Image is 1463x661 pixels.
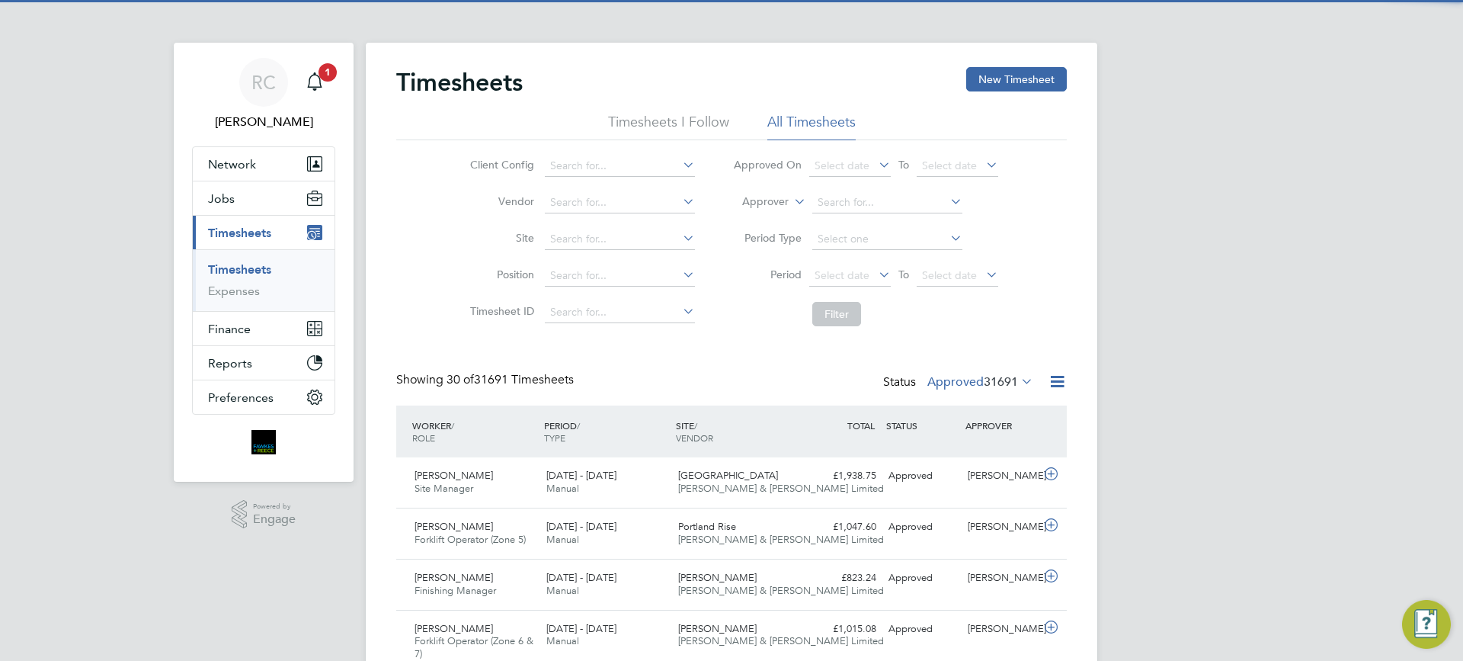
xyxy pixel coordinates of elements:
span: / [694,419,697,432]
div: Approved [882,464,962,489]
div: Approved [882,617,962,642]
span: / [577,419,580,432]
div: Timesheets [193,249,335,311]
span: Network [208,157,256,172]
nav: Main navigation [174,43,354,482]
div: PERIOD [540,412,672,451]
span: Forklift Operator (Zone 5) [415,533,526,546]
input: Search for... [545,229,695,250]
span: [GEOGRAPHIC_DATA] [678,469,778,482]
span: Select date [922,159,977,172]
div: Status [883,372,1036,393]
span: Reports [208,356,252,371]
a: Powered byEngage [232,500,296,529]
label: Approved [927,374,1033,390]
span: Site Manager [415,482,473,495]
span: Robyn Clarke [192,113,335,131]
span: Finishing Manager [415,584,496,597]
span: [PERSON_NAME] & [PERSON_NAME] Limited [678,634,884,647]
div: £1,938.75 [803,464,882,489]
div: SITE [672,412,804,451]
span: Portland Rise [678,520,736,533]
span: Manual [546,584,579,597]
div: APPROVER [962,412,1041,439]
span: [PERSON_NAME] [415,520,493,533]
a: RC[PERSON_NAME] [192,58,335,131]
span: 1 [319,63,337,82]
div: Showing [396,372,577,388]
span: Timesheets [208,226,271,240]
div: [PERSON_NAME] [962,566,1041,591]
div: WORKER [408,412,540,451]
span: Jobs [208,191,235,206]
span: Engage [253,513,296,526]
label: Timesheet ID [466,304,534,318]
button: Finance [193,312,335,345]
label: Vendor [466,194,534,208]
span: [DATE] - [DATE] [546,469,616,482]
span: [PERSON_NAME] & [PERSON_NAME] Limited [678,482,884,495]
span: / [451,419,454,432]
span: [DATE] - [DATE] [546,520,616,533]
span: 31691 Timesheets [447,372,574,387]
li: Timesheets I Follow [608,113,729,140]
span: VENDOR [676,432,713,444]
button: Jobs [193,181,335,215]
input: Search for... [545,302,695,323]
span: Select date [815,268,869,282]
span: TYPE [544,432,565,444]
button: New Timesheet [966,67,1067,91]
span: [PERSON_NAME] & [PERSON_NAME] Limited [678,533,884,546]
span: Preferences [208,390,274,405]
button: Preferences [193,380,335,414]
button: Network [193,147,335,181]
button: Filter [812,302,861,326]
label: Approver [720,194,789,210]
span: [PERSON_NAME] [415,469,493,482]
span: Forklift Operator (Zone 6 & 7) [415,634,533,660]
div: STATUS [882,412,962,439]
span: [PERSON_NAME] [678,622,757,635]
span: TOTAL [847,419,875,432]
input: Search for... [545,192,695,213]
div: £1,015.08 [803,617,882,642]
label: Approved On [733,158,802,172]
span: [PERSON_NAME] [415,622,493,635]
span: Finance [208,322,251,336]
img: bromak-logo-retina.png [251,430,276,454]
span: To [894,265,914,284]
span: Manual [546,482,579,495]
span: ROLE [412,432,435,444]
span: Manual [546,533,579,546]
span: Manual [546,634,579,647]
span: 30 of [447,372,474,387]
span: [DATE] - [DATE] [546,571,616,584]
a: 1 [299,58,330,107]
button: Timesheets [193,216,335,249]
label: Position [466,268,534,281]
input: Search for... [545,265,695,287]
div: £823.24 [803,566,882,591]
span: [PERSON_NAME] [678,571,757,584]
li: All Timesheets [767,113,856,140]
label: Period [733,268,802,281]
a: Timesheets [208,262,271,277]
h2: Timesheets [396,67,523,98]
span: To [894,155,914,175]
span: [PERSON_NAME] [415,571,493,584]
div: Approved [882,566,962,591]
button: Reports [193,346,335,380]
div: [PERSON_NAME] [962,515,1041,540]
label: Period Type [733,231,802,245]
span: [PERSON_NAME] & [PERSON_NAME] Limited [678,584,884,597]
input: Select one [812,229,962,250]
input: Search for... [545,156,695,177]
span: Select date [815,159,869,172]
input: Search for... [812,192,962,213]
span: Select date [922,268,977,282]
span: Powered by [253,500,296,513]
button: Engage Resource Center [1402,600,1451,649]
label: Site [466,231,534,245]
span: 31691 [984,374,1018,390]
div: Approved [882,515,962,540]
